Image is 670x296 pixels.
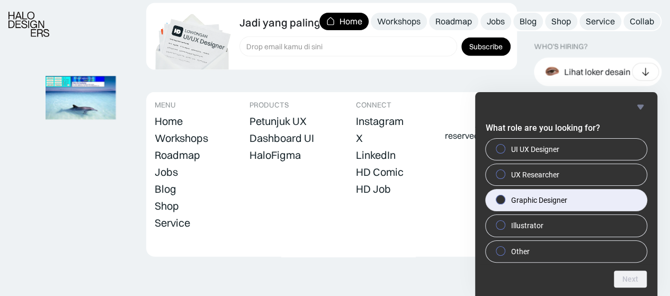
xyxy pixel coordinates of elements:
[435,16,472,27] div: Roadmap
[249,148,301,163] a: HaloFigma
[545,13,577,30] a: Shop
[356,101,391,110] div: CONNECT
[155,149,200,162] div: Roadmap
[249,114,307,129] a: Petunjuk UX
[155,200,179,212] div: Shop
[155,216,190,230] a: Service
[630,16,654,27] div: Collab
[356,165,404,180] a: HD Comic
[486,101,647,288] div: What role are you looking for?
[371,13,427,30] a: Workshops
[340,16,362,27] div: Home
[623,13,660,30] a: Collab
[520,16,537,27] div: Blog
[155,165,178,180] a: Jobs
[155,115,183,128] div: Home
[249,101,289,110] div: PRODUCTS
[511,144,559,155] span: UI UX Designer
[513,13,543,30] a: Blog
[356,183,391,195] div: HD Job
[356,149,396,162] div: LinkedIn
[356,114,404,129] a: Instagram
[249,149,301,162] div: HaloFigma
[534,42,587,51] div: WHO’S HIRING?
[486,122,647,134] h2: What role are you looking for?
[480,13,511,30] a: Jobs
[155,101,176,110] div: MENU
[155,183,176,195] div: Blog
[155,166,178,178] div: Jobs
[429,13,478,30] a: Roadmap
[155,148,200,163] a: Roadmap
[486,139,647,262] div: What role are you looking for?
[155,182,176,196] a: Blog
[461,38,511,56] input: Subscribe
[239,37,511,57] form: Form Subscription
[239,16,489,29] div: Jadi yang paling pertama tahu loker desain terbaru
[155,114,183,129] a: Home
[511,195,567,205] span: Graphic Designer
[249,115,307,128] div: Petunjuk UX
[356,148,396,163] a: LinkedIn
[356,132,363,145] div: X
[239,37,457,57] input: Drop email kamu di sini
[155,132,208,145] div: Workshops
[614,271,647,288] button: Next question
[511,169,559,180] span: UX Researcher
[356,182,391,196] a: HD Job
[487,16,505,27] div: Jobs
[511,246,530,257] span: Other
[356,166,404,178] div: HD Comic
[551,16,571,27] div: Shop
[634,101,647,113] button: Hide survey
[586,16,615,27] div: Service
[377,16,421,27] div: Workshops
[155,199,179,213] a: Shop
[249,131,314,146] a: Dashboard UI
[319,13,369,30] a: Home
[445,119,508,141] div: All rights reserved © 2025
[249,132,314,145] div: Dashboard UI
[564,66,630,77] div: Lihat loker desain
[356,131,363,146] a: X
[356,115,404,128] div: Instagram
[155,131,208,146] a: Workshops
[155,217,190,229] div: Service
[579,13,621,30] a: Service
[511,220,543,231] span: Illustrator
